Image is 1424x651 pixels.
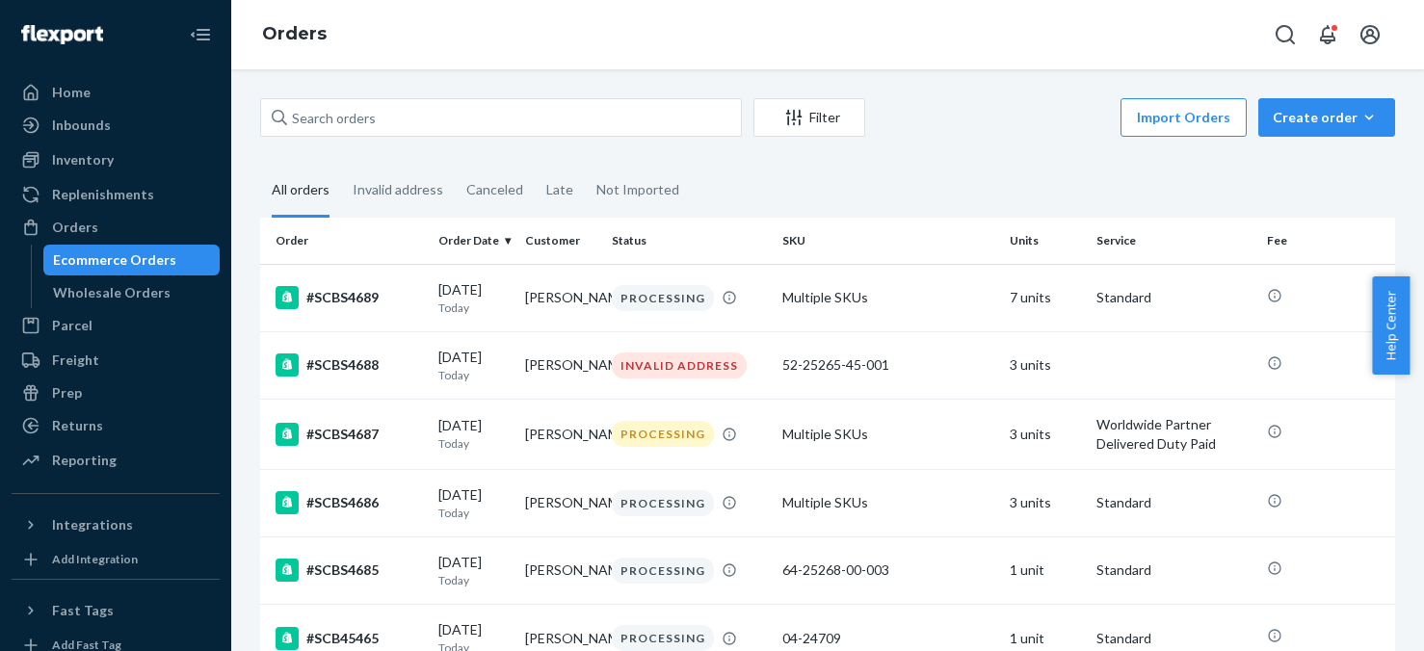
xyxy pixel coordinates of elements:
[612,625,714,651] div: PROCESSING
[1096,415,1252,454] p: Worldwide Partner Delivered Duty Paid
[596,165,679,215] div: Not Imported
[12,212,220,243] a: Orders
[438,553,510,588] div: [DATE]
[52,218,98,237] div: Orders
[438,367,510,383] p: Today
[276,627,423,650] div: #SCB45465
[52,185,154,204] div: Replenishments
[52,515,133,534] div: Integrations
[52,416,103,435] div: Returns
[517,536,604,604] td: [PERSON_NAME]
[517,264,604,331] td: [PERSON_NAME]
[782,355,994,375] div: 52-25265-45-001
[21,25,103,44] img: Flexport logo
[438,299,510,316] p: Today
[1351,15,1389,54] button: Open account menu
[782,629,994,648] div: 04-24709
[517,399,604,469] td: [PERSON_NAME]
[43,277,221,308] a: Wholesale Orders
[1121,98,1247,137] button: Import Orders
[438,572,510,588] p: Today
[1258,98,1395,137] button: Create order
[438,348,510,383] div: [DATE]
[12,595,220,626] button: Fast Tags
[754,108,864,127] div: Filter
[1273,108,1381,127] div: Create order
[276,491,423,514] div: #SCBS4686
[353,165,443,215] div: Invalid address
[181,15,220,54] button: Close Navigation
[52,116,111,135] div: Inbounds
[1308,15,1347,54] button: Open notifications
[775,399,1002,469] td: Multiple SKUs
[612,558,714,584] div: PROCESSING
[438,485,510,521] div: [DATE]
[12,345,220,376] a: Freight
[12,77,220,108] a: Home
[12,445,220,476] a: Reporting
[438,435,510,452] p: Today
[612,285,714,311] div: PROCESSING
[1002,331,1089,399] td: 3 units
[52,351,99,370] div: Freight
[53,250,176,270] div: Ecommerce Orders
[53,283,171,302] div: Wholesale Orders
[12,378,220,408] a: Prep
[1372,276,1410,375] button: Help Center
[753,98,865,137] button: Filter
[1302,593,1405,641] iframe: Opens a widget where you can chat to one of our agents
[12,509,220,540] button: Integrations
[438,416,510,452] div: [DATE]
[1266,15,1305,54] button: Open Search Box
[517,331,604,399] td: [PERSON_NAME]
[272,165,330,218] div: All orders
[612,490,714,516] div: PROCESSING
[612,421,714,447] div: PROCESSING
[1096,288,1252,307] p: Standard
[525,232,596,248] div: Customer
[1002,469,1089,536] td: 3 units
[276,353,423,377] div: #SCBS4688
[260,218,431,264] th: Order
[1096,629,1252,648] p: Standard
[1002,218,1089,264] th: Units
[1096,560,1252,580] p: Standard
[12,144,220,175] a: Inventory
[52,601,114,620] div: Fast Tags
[775,469,1002,536] td: Multiple SKUs
[546,165,573,215] div: Late
[52,551,138,567] div: Add Integration
[775,218,1002,264] th: SKU
[52,150,114,169] div: Inventory
[1089,218,1259,264] th: Service
[260,98,742,137] input: Search orders
[247,7,342,63] ol: breadcrumbs
[52,316,92,335] div: Parcel
[12,410,220,441] a: Returns
[1096,493,1252,512] p: Standard
[12,548,220,571] a: Add Integration
[276,286,423,309] div: #SCBS4689
[52,83,91,102] div: Home
[1002,264,1089,331] td: 7 units
[12,179,220,210] a: Replenishments
[1002,536,1089,604] td: 1 unit
[276,423,423,446] div: #SCBS4687
[1259,218,1395,264] th: Fee
[517,469,604,536] td: [PERSON_NAME]
[1002,399,1089,469] td: 3 units
[52,383,82,403] div: Prep
[438,280,510,316] div: [DATE]
[775,264,1002,331] td: Multiple SKUs
[262,23,327,44] a: Orders
[52,451,117,470] div: Reporting
[12,310,220,341] a: Parcel
[438,505,510,521] p: Today
[782,560,994,580] div: 64-25268-00-003
[276,559,423,582] div: #SCBS4685
[43,245,221,275] a: Ecommerce Orders
[604,218,775,264] th: Status
[431,218,517,264] th: Order Date
[466,165,523,215] div: Canceled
